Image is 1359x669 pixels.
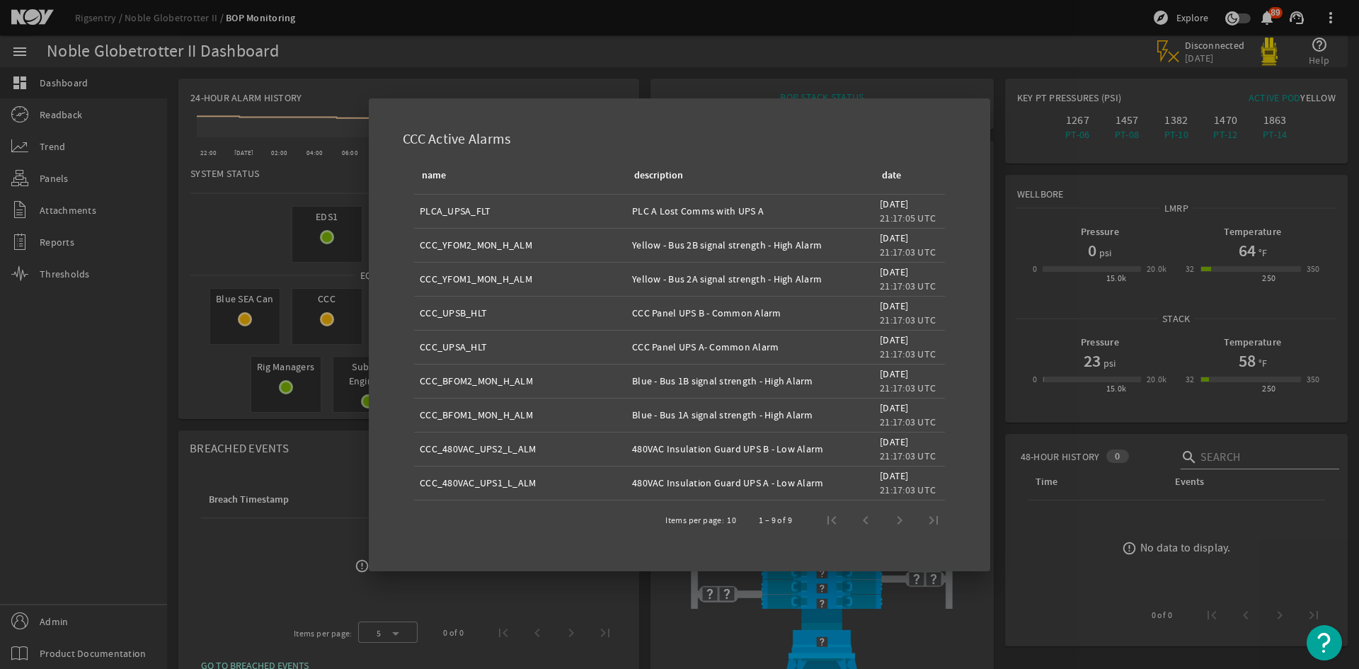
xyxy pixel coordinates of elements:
[420,408,621,422] div: CCC_BFOM1_MON_H_ALM
[727,513,736,527] div: 10
[880,265,909,278] legacy-datetime-component: [DATE]
[632,408,868,422] div: Blue - Bus 1A signal strength - High Alarm
[880,168,934,183] div: date
[880,435,909,448] legacy-datetime-component: [DATE]
[632,306,868,320] div: CCC Panel UPS B - Common Alarm
[632,272,868,286] div: Yellow - Bus 2A signal strength - High Alarm
[880,401,909,414] legacy-datetime-component: [DATE]
[880,246,936,258] legacy-datetime-component: 21:17:03 UTC
[420,168,615,183] div: name
[420,204,621,218] div: PLCA_UPSA_FLT
[665,513,724,527] div: Items per page:
[880,348,936,360] legacy-datetime-component: 21:17:03 UTC
[420,306,621,320] div: CCC_UPSB_HLT
[632,476,868,490] div: 480VAC Insulation Guard UPS A - Low Alarm
[882,168,901,183] div: date
[632,442,868,456] div: 480VAC Insulation Guard UPS B - Low Alarm
[632,238,868,252] div: Yellow - Bus 2B signal strength - High Alarm
[632,374,868,388] div: Blue - Bus 1B signal strength - High Alarm
[880,212,936,224] legacy-datetime-component: 21:17:05 UTC
[880,382,936,394] legacy-datetime-component: 21:17:03 UTC
[420,340,621,354] div: CCC_UPSA_HLT
[632,340,868,354] div: CCC Panel UPS A- Common Alarm
[420,476,621,490] div: CCC_480VAC_UPS1_L_ALM
[880,450,936,462] legacy-datetime-component: 21:17:03 UTC
[1307,625,1342,661] button: Open Resource Center
[880,198,909,210] legacy-datetime-component: [DATE]
[422,168,446,183] div: name
[880,416,936,428] legacy-datetime-component: 21:17:03 UTC
[880,299,909,312] legacy-datetime-component: [DATE]
[632,168,863,183] div: description
[420,238,621,252] div: CCC_YFOM2_MON_H_ALM
[880,231,909,244] legacy-datetime-component: [DATE]
[880,469,909,482] legacy-datetime-component: [DATE]
[880,280,936,292] legacy-datetime-component: 21:17:03 UTC
[634,168,683,183] div: description
[420,374,621,388] div: CCC_BFOM2_MON_H_ALM
[386,115,973,157] div: CCC Active Alarms
[420,272,621,286] div: CCC_YFOM1_MON_H_ALM
[880,314,936,326] legacy-datetime-component: 21:17:03 UTC
[880,333,909,346] legacy-datetime-component: [DATE]
[632,204,868,218] div: PLC A Lost Comms with UPS A
[880,484,936,496] legacy-datetime-component: 21:17:03 UTC
[880,367,909,380] legacy-datetime-component: [DATE]
[759,513,792,527] div: 1 – 9 of 9
[420,442,621,456] div: CCC_480VAC_UPS2_L_ALM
